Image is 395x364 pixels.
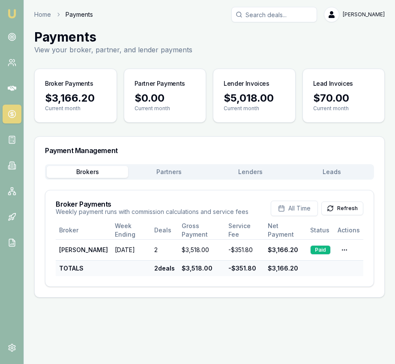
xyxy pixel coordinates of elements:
[111,240,151,261] td: [DATE]
[291,166,372,178] button: Leads
[178,221,225,240] th: Gross Payment
[268,246,303,254] div: $3,166.20
[288,204,311,213] span: All Time
[151,221,178,240] th: Deals
[7,9,17,19] img: emu-icon-u.png
[271,201,318,216] button: All Time
[224,79,269,88] h3: Lender Invoices
[154,246,175,254] div: 2
[209,166,291,178] button: Lenders
[224,105,285,112] p: Current month
[313,79,353,88] h3: Lead Invoices
[182,264,222,273] div: $3,518.00
[135,105,196,112] p: Current month
[307,221,334,240] th: Status
[59,264,108,273] div: TOTALS
[45,91,106,105] div: $3,166.20
[111,221,151,240] th: Week Ending
[313,105,374,112] p: Current month
[228,264,260,273] div: - $351.80
[264,221,307,240] th: Net Payment
[34,29,192,45] h1: Payments
[224,91,285,105] div: $5,018.00
[45,147,374,154] h3: Payment Management
[135,91,196,105] div: $0.00
[56,208,248,216] p: Weekly payment runs with commission calculations and service fees
[59,246,108,254] div: [PERSON_NAME]
[310,245,331,255] div: Paid
[225,221,264,240] th: Service Fee
[47,166,128,178] button: Brokers
[228,246,260,254] div: - $351.80
[34,10,51,19] a: Home
[45,105,106,112] p: Current month
[313,91,374,105] div: $70.00
[268,264,303,273] div: $3,166.20
[56,221,111,240] th: Broker
[34,45,192,55] p: View your broker, partner, and lender payments
[66,10,93,19] span: Payments
[343,11,385,18] span: [PERSON_NAME]
[321,202,363,215] button: Refresh
[45,79,93,88] h3: Broker Payments
[182,246,222,254] div: $3,518.00
[135,79,185,88] h3: Partner Payments
[334,221,363,240] th: Actions
[154,264,175,273] div: 2 deals
[56,201,248,208] h3: Broker Payments
[128,166,209,178] button: Partners
[34,10,93,19] nav: breadcrumb
[231,7,317,22] input: Search deals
